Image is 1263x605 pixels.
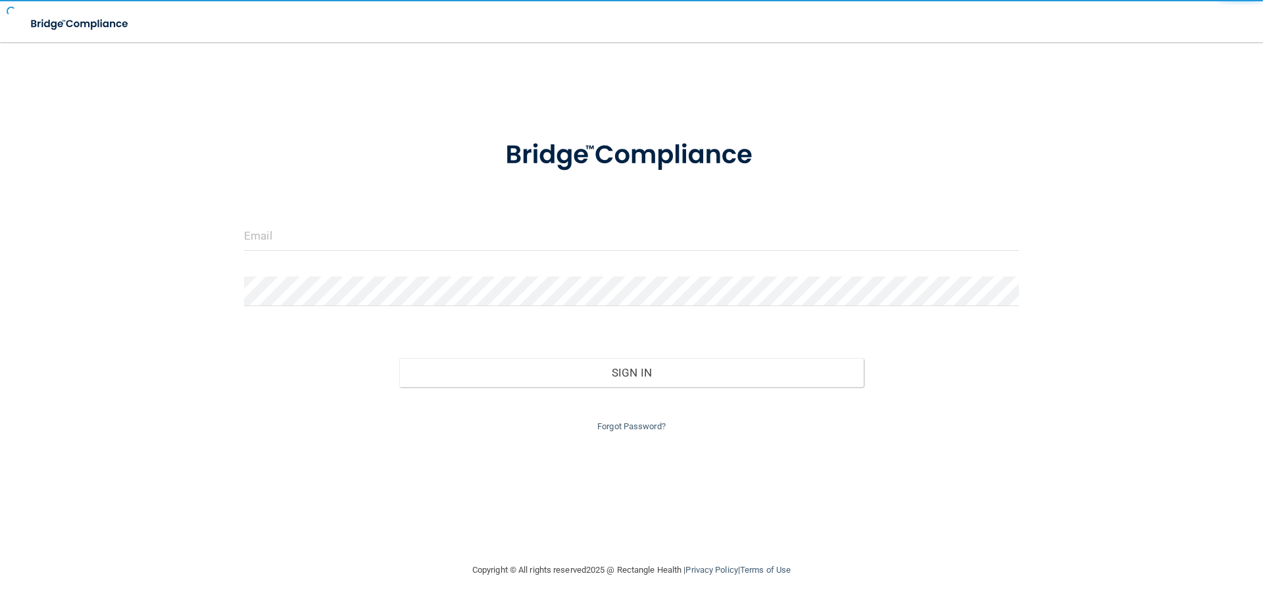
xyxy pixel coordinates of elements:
button: Sign In [399,358,864,387]
img: bridge_compliance_login_screen.278c3ca4.svg [478,121,785,190]
img: bridge_compliance_login_screen.278c3ca4.svg [20,11,141,38]
a: Forgot Password? [597,421,666,431]
div: Copyright © All rights reserved 2025 @ Rectangle Health | | [391,549,872,591]
a: Terms of Use [740,565,791,575]
input: Email [244,221,1019,251]
a: Privacy Policy [685,565,737,575]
